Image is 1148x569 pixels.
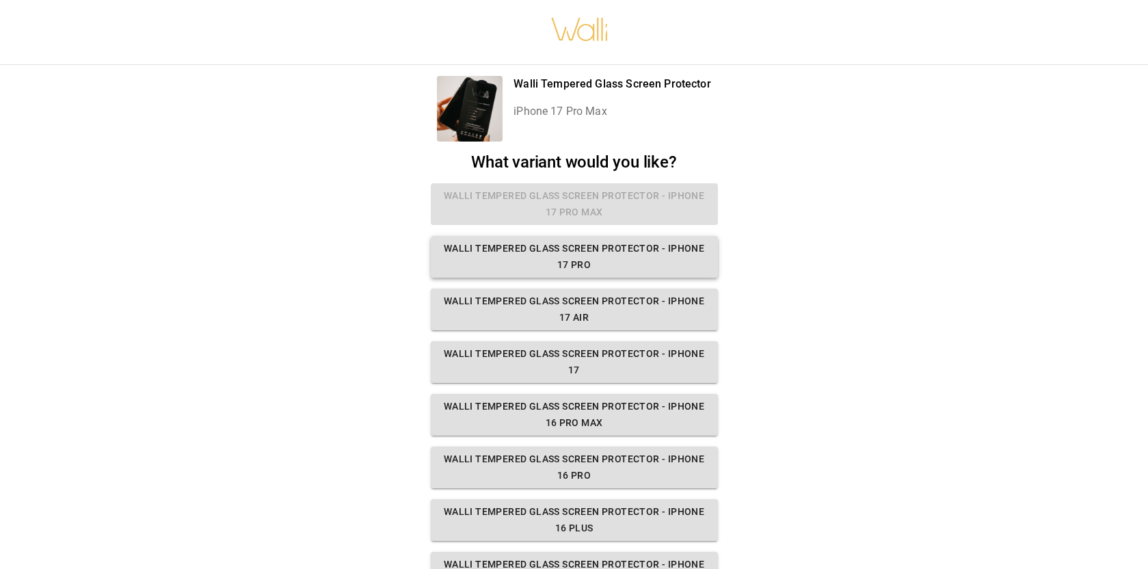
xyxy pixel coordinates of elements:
[431,499,718,541] button: Walli Tempered Glass Screen Protector - iPhone 16 Plus
[431,341,718,383] button: Walli Tempered Glass Screen Protector - iPhone 17
[431,289,718,330] button: Walli Tempered Glass Screen Protector - iPhone 17 Air
[431,394,718,436] button: Walli Tempered Glass Screen Protector - iPhone 16 Pro Max
[513,103,711,120] p: iPhone 17 Pro Max
[513,76,711,92] p: Walli Tempered Glass Screen Protector
[431,153,718,172] h2: What variant would you like?
[431,236,718,278] button: Walli Tempered Glass Screen Protector - iPhone 17 Pro
[431,447,718,488] button: Walli Tempered Glass Screen Protector - iPhone 16 Pro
